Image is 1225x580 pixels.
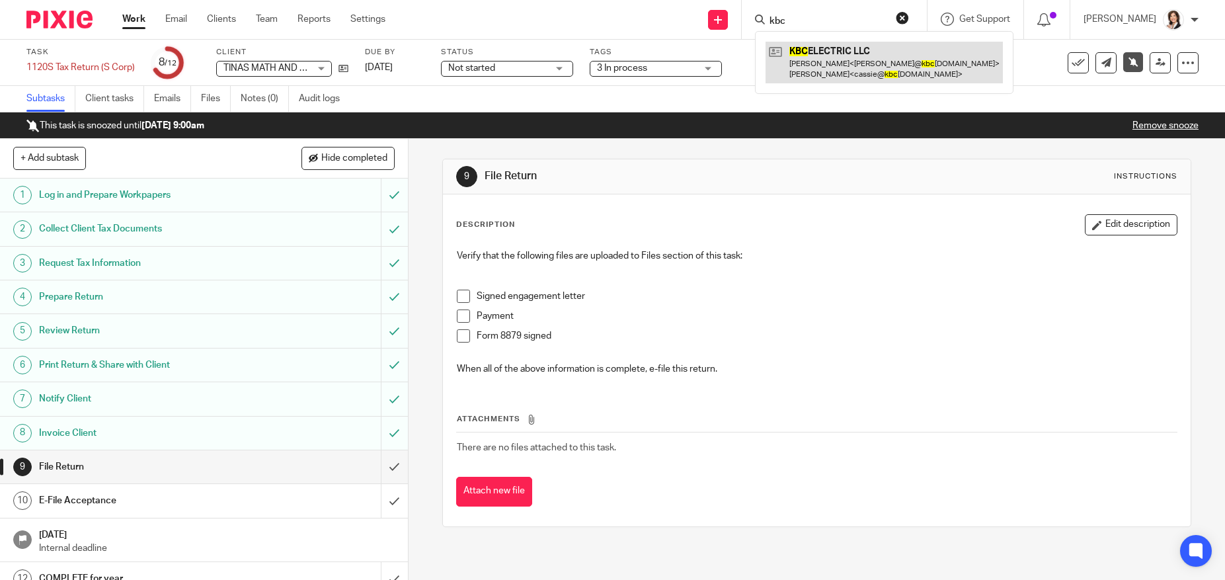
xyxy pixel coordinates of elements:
a: Clients [207,13,236,26]
a: Remove snooze [1132,121,1199,130]
span: Not started [448,63,495,73]
p: Internal deadline [39,542,395,555]
a: Work [122,13,145,26]
div: 2 [13,220,32,239]
span: [DATE] [365,63,393,72]
div: 4 [13,288,32,306]
span: Hide completed [321,153,387,164]
button: Clear [896,11,909,24]
label: Status [441,47,573,58]
a: Client tasks [85,86,144,112]
h1: Review Return [39,321,258,341]
a: Email [165,13,187,26]
span: TINAS MATH AND READING CENTER LLC [223,63,394,73]
p: Signed engagement letter [477,290,1176,303]
label: Due by [365,47,424,58]
p: Payment [477,310,1176,323]
p: Description [456,220,515,230]
a: Reports [297,13,331,26]
button: Hide completed [301,147,395,169]
img: Pixie [26,11,93,28]
button: + Add subtask [13,147,86,169]
div: 10 [13,491,32,510]
div: 8 [159,55,177,70]
div: 9 [456,166,477,187]
a: Audit logs [299,86,350,112]
h1: E-File Acceptance [39,491,258,511]
p: Verify that the following files are uploaded to Files section of this task: [457,249,1176,263]
a: Emails [154,86,191,112]
div: 6 [13,356,32,374]
div: 1 [13,186,32,204]
label: Tags [590,47,722,58]
span: Get Support [959,15,1010,24]
h1: Request Tax Information [39,253,258,273]
div: 7 [13,390,32,408]
a: Team [256,13,278,26]
small: /12 [165,60,177,67]
div: 1120S Tax Return (S Corp) [26,61,135,74]
a: Notes (0) [241,86,289,112]
h1: File Return [485,169,845,183]
button: Attach new file [456,477,532,507]
b: [DATE] 9:00am [141,121,204,130]
span: 3 In process [597,63,647,73]
div: Instructions [1114,171,1177,182]
img: BW%20Website%203%20-%20square.jpg [1163,9,1184,30]
label: Task [26,47,135,58]
h1: Notify Client [39,389,258,409]
label: Client [216,47,348,58]
button: Edit description [1085,214,1177,235]
p: When all of the above information is complete, e-file this return. [457,349,1176,376]
span: There are no files attached to this task. [457,443,616,452]
h1: [DATE] [39,525,395,542]
h1: File Return [39,457,258,477]
a: Files [201,86,231,112]
span: Attachments [457,415,520,423]
input: Search [768,16,887,28]
h1: Print Return & Share with Client [39,355,258,375]
p: This task is snoozed until [26,119,204,132]
div: 8 [13,424,32,442]
a: Subtasks [26,86,75,112]
div: 9 [13,458,32,476]
h1: Prepare Return [39,287,258,307]
p: Form 8879 signed [477,329,1176,343]
div: 5 [13,322,32,341]
div: 3 [13,254,32,272]
a: Settings [350,13,385,26]
h1: Collect Client Tax Documents [39,219,258,239]
p: [PERSON_NAME] [1084,13,1156,26]
h1: Log in and Prepare Workpapers [39,185,258,205]
h1: Invoice Client [39,423,258,443]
